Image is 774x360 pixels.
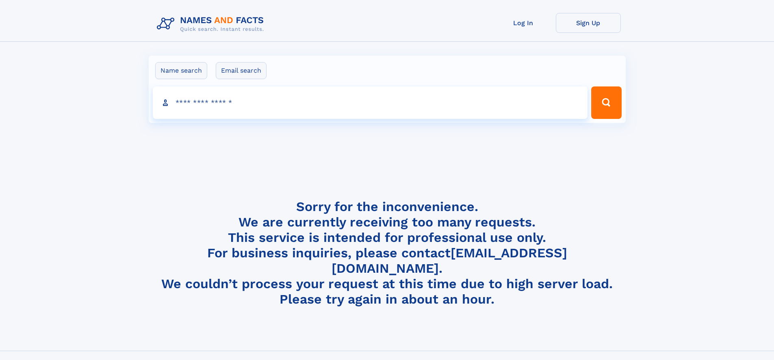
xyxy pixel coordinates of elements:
[153,86,588,119] input: search input
[154,199,621,307] h4: Sorry for the inconvenience. We are currently receiving too many requests. This service is intend...
[154,13,271,35] img: Logo Names and Facts
[556,13,621,33] a: Sign Up
[332,245,567,276] a: [EMAIL_ADDRESS][DOMAIN_NAME]
[216,62,267,79] label: Email search
[591,86,621,119] button: Search Button
[155,62,207,79] label: Name search
[491,13,556,33] a: Log In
